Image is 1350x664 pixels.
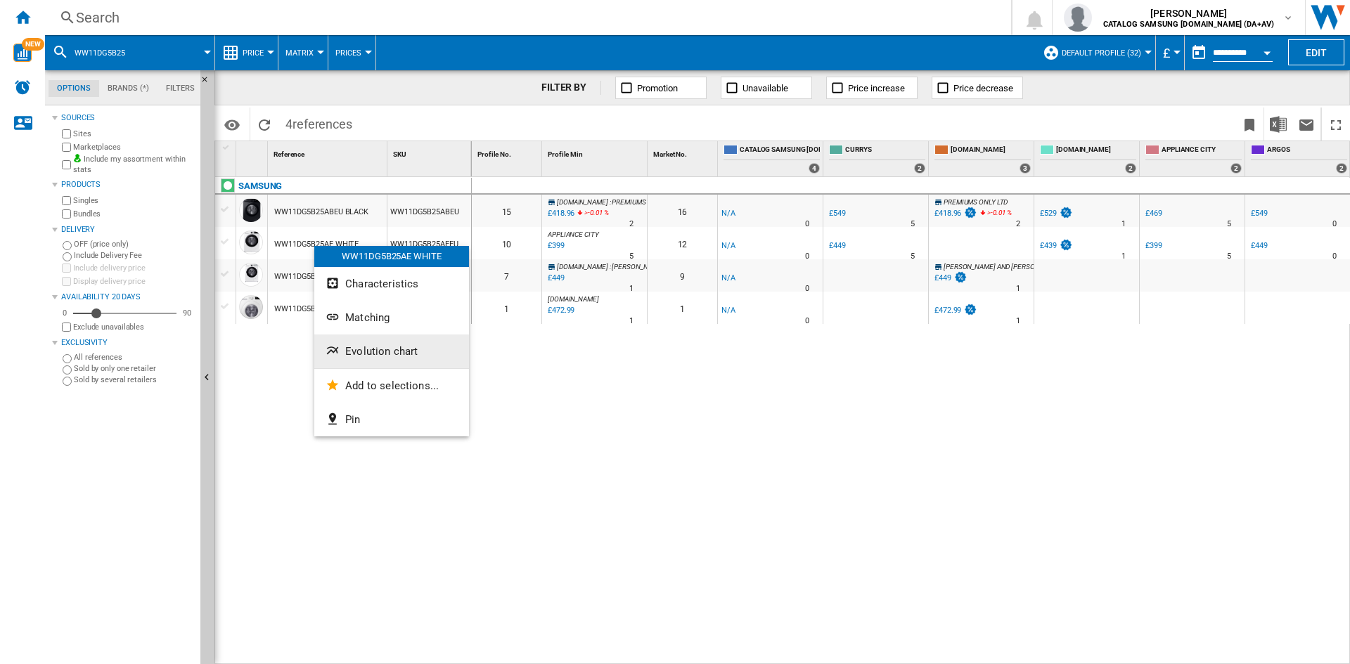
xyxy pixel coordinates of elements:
button: Pin... [314,403,469,436]
button: Add to selections... [314,369,469,403]
span: Evolution chart [345,345,418,358]
div: WW11DG5B25AE WHITE [314,246,469,267]
span: Characteristics [345,278,418,290]
button: Matching [314,301,469,334]
button: Characteristics [314,267,469,301]
span: Matching [345,311,390,324]
span: Pin [345,413,360,426]
button: Evolution chart [314,334,469,368]
span: Add to selections... [345,379,439,392]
